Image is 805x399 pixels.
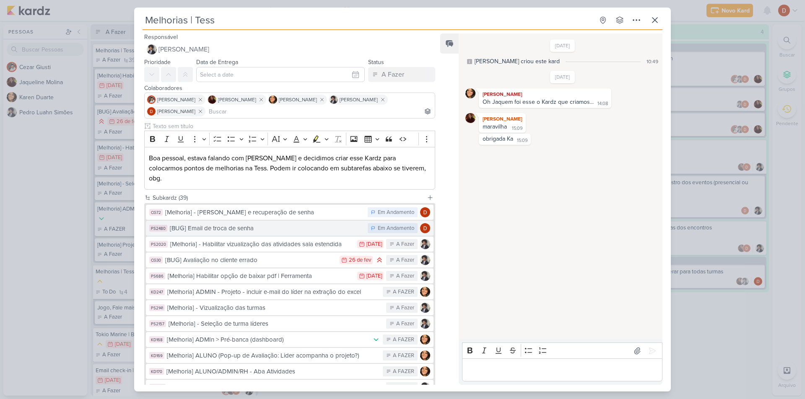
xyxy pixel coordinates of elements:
[465,88,475,98] img: Karen Duarte
[420,366,430,376] img: Karen Duarte
[149,368,164,375] div: KD170
[149,288,165,295] div: KD247
[168,271,353,281] div: [Melhoria] Habilitar opção de baixar pdf | Ferramenta
[218,96,256,103] span: [PERSON_NAME]
[372,335,380,344] div: Prioridade Baixa
[393,288,414,296] div: A FAZER
[368,59,384,66] label: Status
[597,100,608,107] div: 14:08
[165,208,364,217] div: [Melhoria] - [PERSON_NAME] e recuperação de senha
[396,240,414,249] div: A Fazer
[157,108,195,115] span: [PERSON_NAME]
[378,224,414,233] div: Em Andamento
[146,364,434,379] button: KD170 [Melhoria] ALUNO/ADMIN/RH - Aba Atividades A FAZER
[144,59,171,66] label: Prioridade
[149,320,166,327] div: PS2157
[149,241,168,247] div: PS2020
[146,300,434,315] button: PS2141 [Melhoria] - Vizualização das turmas A Fazer
[475,57,560,66] div: [PERSON_NAME] criou este kard
[149,257,163,263] div: CG30
[396,272,414,281] div: A Fazer
[483,98,594,106] div: Oh Jaquem foi esse o Kardz que criamos...
[146,268,434,283] button: PS686 [Melhoria] Habilitar opção de baixar pdf | Ferramenta [DATE] A Fazer
[146,316,434,331] button: PS2157 [Melhoria] - Seleção de turma líderes A Fazer
[149,352,164,359] div: KD169
[146,252,434,268] button: CG30 [BUG] Avaliação no cliente errado 26 de fev A Fazer
[420,335,430,345] img: Karen Duarte
[168,383,382,392] div: [Melhoria] Divisão de atividades sala estendida
[512,125,522,132] div: 15:09
[149,153,431,183] p: Boa pessoal, estava falando com [PERSON_NAME] e decidimos criar esse Kardz para colocarmos pontos...
[396,384,414,392] div: A Fazer
[146,221,434,236] button: PS2480 [BUG] Email de troca de senha Em Andamento
[147,95,156,104] img: Cezar Giusti
[517,137,527,144] div: 15:09
[146,205,434,220] button: CG72 [Melhoria] - [PERSON_NAME] e recuperação de senha Em Andamento
[167,335,368,345] div: [Melhoria] ADMIn > Pré-banca (dashboard)
[366,273,382,279] div: [DATE]
[149,336,164,343] div: KD168
[420,319,430,329] img: Pedro Luahn Simões
[167,351,379,360] div: [Melhoria] ALUNO (Pop-up de Avaliação: Lider acompanha o projeto?)
[330,95,338,104] img: Pedro Luahn Simões
[483,123,507,130] div: maravilha
[144,147,435,190] div: Editor editing area: main
[144,33,178,41] label: Responsável
[207,106,433,116] input: Buscar
[375,256,384,264] div: Prioridade Alta
[147,44,157,54] img: Pedro Luahn Simões
[420,382,430,392] img: Pedro Luahn Simões
[144,84,435,93] div: Colaboradores
[420,271,430,281] img: Pedro Luahn Simões
[144,42,435,57] button: [PERSON_NAME]
[340,96,378,103] span: [PERSON_NAME]
[149,304,165,311] div: PS2141
[157,96,195,103] span: [PERSON_NAME]
[146,284,434,299] button: KD247 [Melhoria] ADMIN - Projeto - incluir e-mail do líder na extração do excel A FAZER
[208,95,216,104] img: Jaqueline Molina
[170,224,364,233] div: [BUG] Email de troca de senha
[420,255,430,265] img: Pedro Luahn Simões
[480,115,524,123] div: [PERSON_NAME]
[420,207,430,217] img: Davi Elias Teixeira
[420,303,430,313] img: Pedro Luahn Simões
[153,193,423,202] div: Subkardz (39)
[393,336,414,344] div: A FAZER
[144,131,435,147] div: Editor toolbar
[146,332,434,347] button: KD168 [Melhoria] ADMIn > Pré-banca (dashboard) A FAZER
[167,287,379,297] div: [Melhoria] ADMIN - Projeto - incluir e-mail do líder na extração do excel
[269,95,277,104] img: Karen Duarte
[396,304,414,312] div: A Fazer
[647,58,658,65] div: 10:49
[480,90,610,98] div: [PERSON_NAME]
[279,96,317,103] span: [PERSON_NAME]
[483,135,513,142] div: obrigada Ka
[151,122,435,131] input: Texto sem título
[349,257,371,263] div: 26 de fev
[149,384,166,391] div: PS2173
[378,209,414,217] div: Em Andamento
[146,380,434,395] button: PS2173 [Melhoria] Divisão de atividades sala estendida A Fazer
[143,13,594,28] input: Kard Sem Título
[170,239,353,249] div: [Melhoria] - Habilitar vizualização das atividades sala estendida
[382,70,404,80] div: A Fazer
[196,67,365,82] input: Select a date
[393,352,414,360] div: A FAZER
[149,225,167,232] div: PS2480
[462,358,662,381] div: Editor editing area: main
[165,255,335,265] div: [BUG] Avaliação no cliente errado
[420,223,430,233] img: Davi Elias Teixeira
[196,59,238,66] label: Data de Entrega
[420,239,430,249] img: Pedro Luahn Simões
[147,107,156,116] img: Davi Elias Teixeira
[149,273,165,279] div: PS686
[396,320,414,328] div: A Fazer
[158,44,209,54] span: [PERSON_NAME]
[396,256,414,265] div: A Fazer
[146,348,434,363] button: KD169 [Melhoria] ALUNO (Pop-up de Avaliação: Lider acompanha o projeto?) A FAZER
[166,367,379,376] div: [Melhoria] ALUNO/ADMIN/RH - Aba Atividades
[420,350,430,360] img: Karen Duarte
[146,237,434,252] button: PS2020 [Melhoria] - Habilitar vizualização das atividades sala estendida [DATE] A Fazer
[465,113,475,123] img: Jaqueline Molina
[420,287,430,297] img: Karen Duarte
